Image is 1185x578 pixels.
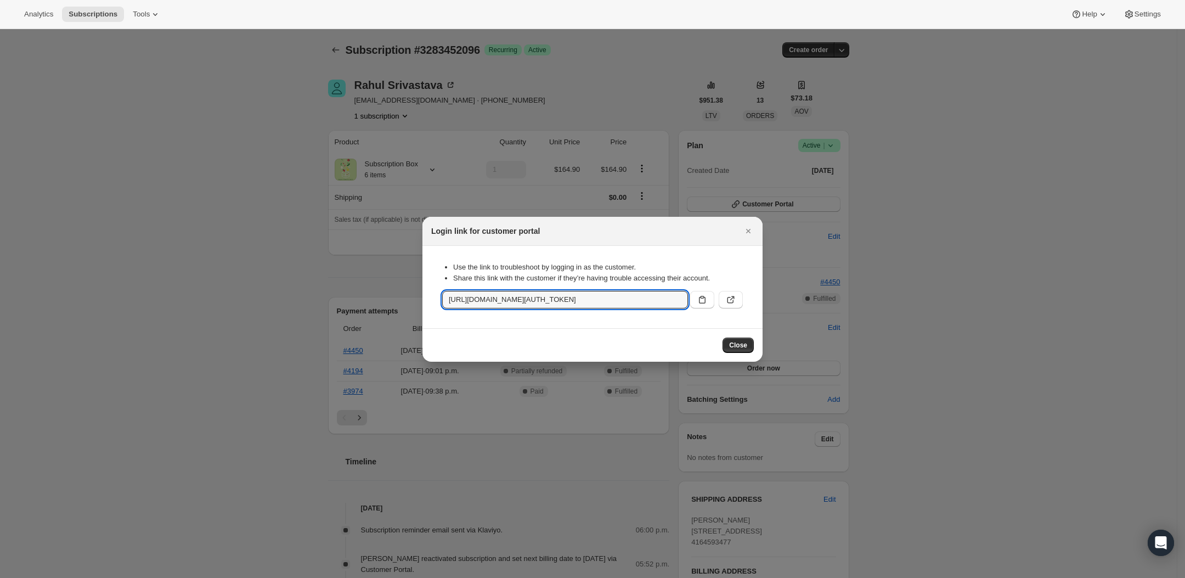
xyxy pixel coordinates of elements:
button: Analytics [18,7,60,22]
span: Analytics [24,10,53,19]
span: Close [729,341,747,350]
span: Help [1082,10,1097,19]
button: Settings [1117,7,1167,22]
div: Open Intercom Messenger [1148,530,1174,556]
span: Settings [1135,10,1161,19]
button: Help [1064,7,1114,22]
span: Subscriptions [69,10,117,19]
button: Subscriptions [62,7,124,22]
li: Share this link with the customer if they’re having trouble accessing their account. [453,273,743,284]
span: Tools [133,10,150,19]
button: Close [741,223,756,239]
h2: Login link for customer portal [431,226,540,237]
li: Use the link to troubleshoot by logging in as the customer. [453,262,743,273]
button: Tools [126,7,167,22]
button: Close [723,338,754,353]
